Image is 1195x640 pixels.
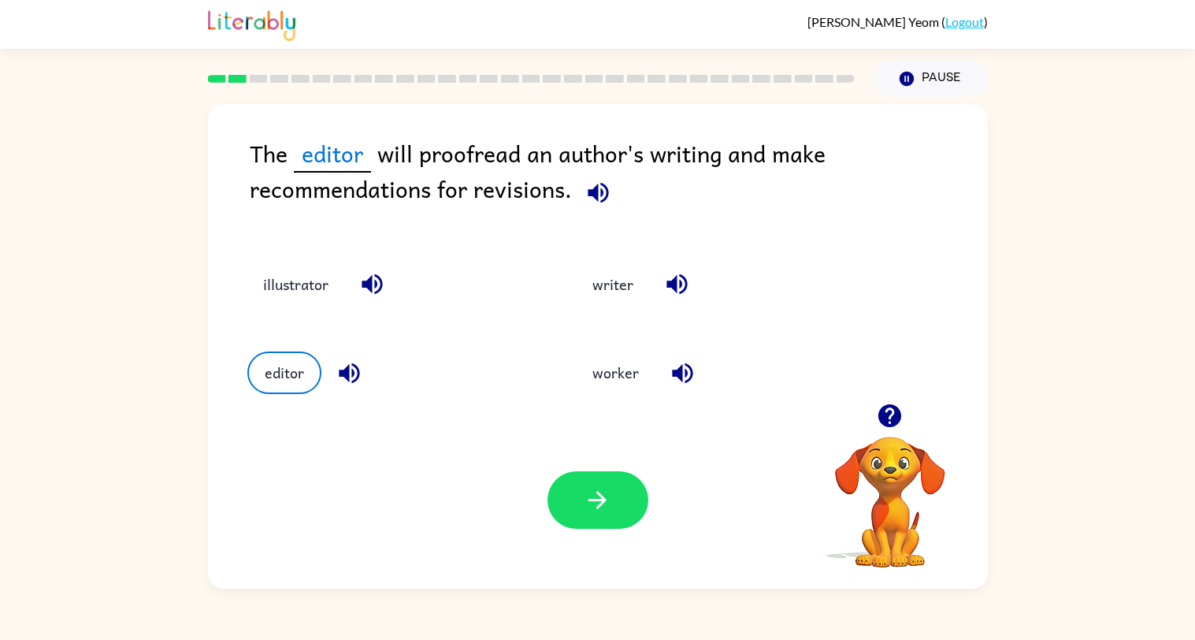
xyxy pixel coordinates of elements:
div: ( ) [807,14,988,29]
button: Pause [874,61,988,97]
button: editor [247,352,321,394]
button: writer [577,263,649,306]
button: illustrator [247,263,344,306]
div: The will proofread an author's writing and make recommendations for revisions. [250,136,988,232]
img: Literably [208,6,295,41]
span: editor [294,136,371,173]
a: Logout [945,14,984,29]
span: [PERSON_NAME] Yeom [807,14,941,29]
video: Your browser must support playing .mp4 files to use Literably. Please try using another browser. [811,412,969,570]
button: worker [577,352,655,394]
